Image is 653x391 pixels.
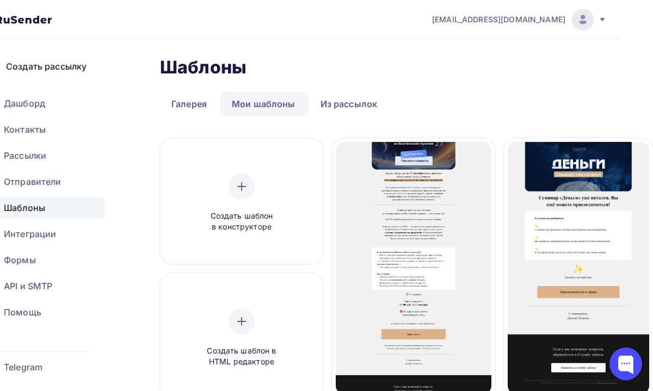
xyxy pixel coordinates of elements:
a: Галерея [160,91,218,116]
a: Из рассылок [309,91,389,116]
span: Шаблоны [4,201,45,214]
span: Рассылки [4,149,46,162]
span: Создать шаблон в HTML редакторе [190,345,293,368]
span: Telegram [4,361,42,374]
a: [EMAIL_ADDRESS][DOMAIN_NAME] [432,9,607,30]
div: Создать рассылку [6,60,87,73]
span: Формы [4,253,36,266]
span: [EMAIL_ADDRESS][DOMAIN_NAME] [432,14,565,25]
span: Интеграции [4,227,56,240]
h2: Шаблоны [160,57,247,78]
span: Контакты [4,123,46,136]
span: API и SMTP [4,280,52,293]
span: Создать шаблон в конструкторе [190,210,293,233]
span: Помощь [4,306,41,319]
a: Мои шаблоны [220,91,307,116]
span: Дашборд [4,97,45,110]
span: Отправители [4,175,61,188]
